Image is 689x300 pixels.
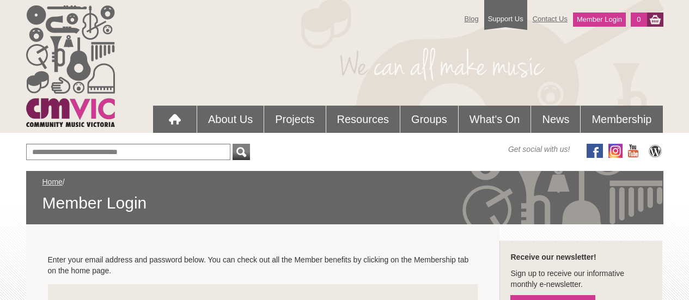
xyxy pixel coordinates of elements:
p: Enter your email address and password below. You can check out all the Member benefits by clickin... [48,254,478,276]
a: What's On [459,106,531,133]
span: Get social with us! [508,144,570,155]
a: Home [42,177,63,186]
a: Projects [264,106,325,133]
a: Membership [581,106,662,133]
img: icon-instagram.png [608,144,623,158]
a: 0 [631,13,647,27]
a: Groups [400,106,458,133]
a: Member Login [573,13,626,27]
a: About Us [197,106,264,133]
a: Contact Us [527,9,573,28]
img: cmvic_logo.png [26,5,115,127]
strong: Receive our newsletter! [510,253,596,261]
a: Resources [326,106,400,133]
span: Member Login [42,193,647,213]
p: Sign up to receive our informative monthly e-newsletter. [510,268,651,290]
a: Blog [459,9,484,28]
div: / [42,176,647,213]
a: News [531,106,580,133]
img: CMVic Blog [647,144,663,158]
